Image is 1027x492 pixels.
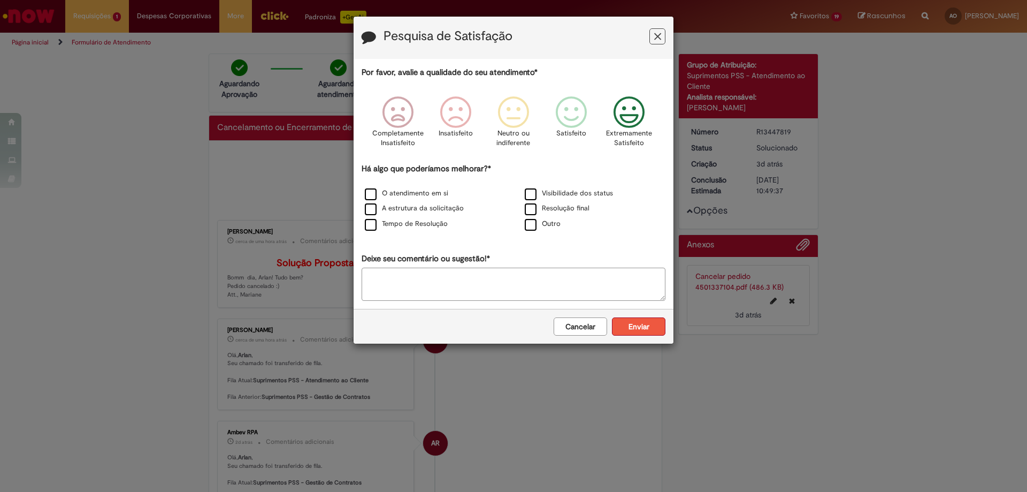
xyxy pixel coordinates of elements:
label: Tempo de Resolução [365,219,448,229]
label: O atendimento em si [365,188,448,199]
div: Completamente Insatisfeito [370,88,425,162]
div: Neutro ou indiferente [486,88,541,162]
p: Satisfeito [556,128,586,139]
p: Neutro ou indiferente [494,128,533,148]
label: A estrutura da solicitação [365,203,464,214]
div: Insatisfeito [428,88,483,162]
button: Cancelar [554,317,607,336]
button: Enviar [612,317,665,336]
label: Resolução final [525,203,589,214]
div: Extremamente Satisfeito [602,88,656,162]
p: Completamente Insatisfeito [372,128,424,148]
p: Insatisfeito [439,128,473,139]
label: Pesquisa de Satisfação [384,29,512,43]
label: Visibilidade dos status [525,188,613,199]
label: Deixe seu comentário ou sugestão!* [362,253,490,264]
div: Há algo que poderíamos melhorar?* [362,163,665,232]
p: Extremamente Satisfeito [606,128,652,148]
label: Outro [525,219,561,229]
div: Satisfeito [544,88,599,162]
label: Por favor, avalie a qualidade do seu atendimento* [362,67,538,78]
